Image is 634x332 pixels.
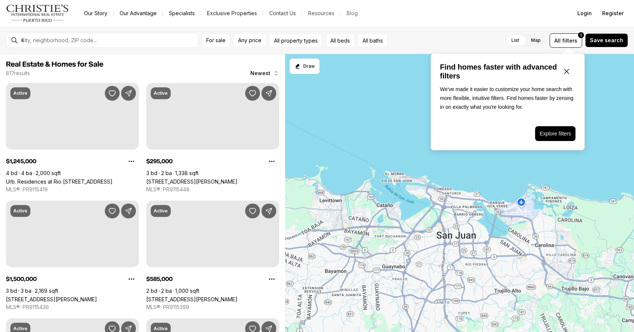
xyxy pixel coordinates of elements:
p: 817 results [6,70,30,76]
a: 1479 ASHFORD AVENUE #916, SAN JUAN PR, 00907 [146,296,237,302]
span: 1 [580,32,582,38]
button: Start drawing [290,58,320,74]
a: Resources [302,8,340,19]
button: Any price [233,33,266,48]
a: Specialists [163,8,201,19]
button: Save Property: 550 AVENIDA CONSTITUCION #1210 [105,204,120,218]
span: Login [577,10,592,16]
label: List [505,34,525,47]
label: Map [525,34,547,47]
p: Find homes faster with advanced filters [440,63,558,80]
p: Active [154,90,168,96]
a: Urb. Residences at Rio CALLE GANGES #74, BAYAMON PR, 00956 [6,178,113,185]
p: We've made it easier to customize your home search with more flexible, intuitive filters. Find ho... [440,85,575,111]
p: Active [154,208,168,214]
a: 253 253 CALLE CHILE CONDO CADIZ #9D, SAN JUAN PR, 00917 [146,178,237,185]
button: Close popover [558,63,575,80]
p: Active [13,326,27,332]
button: Property options [124,154,139,169]
p: Active [154,326,168,332]
button: Property options [264,154,279,169]
button: Allfilters1 [550,33,582,48]
button: Register [598,6,628,21]
a: Our Story [78,8,113,19]
a: Exclusive Properties [201,8,263,19]
span: Save search [590,37,623,43]
button: Property options [124,272,139,286]
a: Our Advantage [114,8,163,19]
button: Save Property: 253 253 CALLE CHILE CONDO CADIZ #9D [245,86,260,101]
p: Active [13,90,27,96]
button: All baths [358,33,388,48]
span: All [554,37,561,44]
img: logo [6,4,69,22]
button: All property types [269,33,323,48]
button: Login [573,6,596,21]
button: Contact Us [263,8,302,19]
a: 550 AVENIDA CONSTITUCION #1210, SAN JUAN PR, 00901 [6,296,97,302]
button: For sale [201,33,230,48]
button: Explore filters [535,126,575,141]
span: Any price [238,37,261,43]
button: All beds [326,33,355,48]
span: Real Estate & Homes for Sale [6,61,103,68]
a: Blog [341,8,364,19]
button: Save Property: Urb. Residences at Rio CALLE GANGES #74 [105,86,120,101]
button: Newest [246,66,284,81]
button: Save search [585,33,628,47]
span: Register [602,10,624,16]
p: Active [13,208,27,214]
span: For sale [206,37,226,43]
button: Save Property: 1479 ASHFORD AVENUE #916 [245,204,260,218]
button: Property options [264,272,279,286]
span: Newest [250,70,270,76]
span: filters [562,37,577,44]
